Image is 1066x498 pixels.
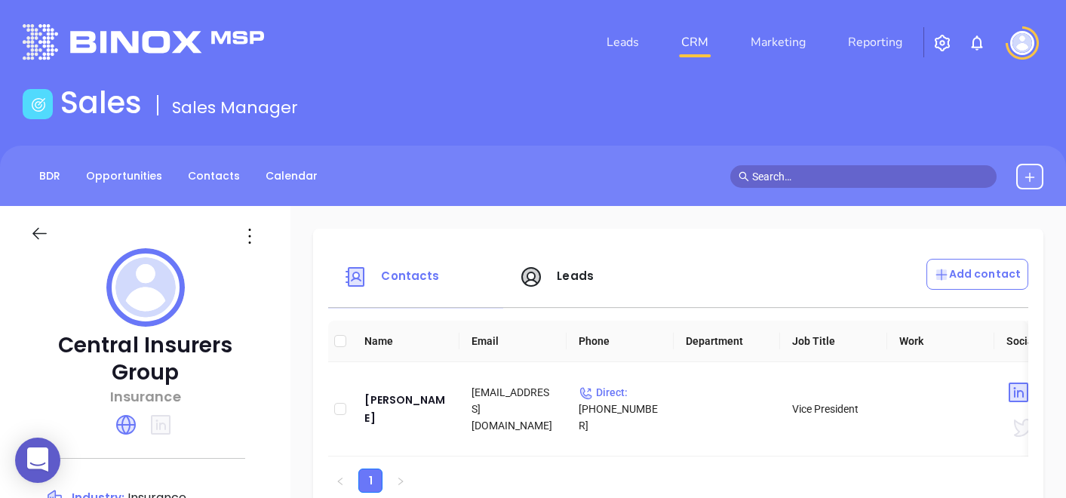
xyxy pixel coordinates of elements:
a: 1 [359,469,382,492]
img: profile logo [106,248,185,327]
span: search [739,171,749,182]
a: CRM [675,27,714,57]
th: Work [887,321,994,362]
span: Contacts [381,268,439,284]
li: Next Page [389,469,413,493]
span: right [396,477,405,486]
a: Calendar [257,164,327,189]
img: user [1010,31,1034,55]
span: Direct : [579,386,628,398]
span: Sales Manager [172,96,298,119]
th: Name [352,321,459,362]
input: Search… [752,168,988,185]
img: iconNotification [968,34,986,52]
a: Leads [601,27,645,57]
p: Add contact [934,266,1021,282]
a: Contacts [179,164,249,189]
p: [PHONE_NUMBER] [579,384,662,434]
li: Previous Page [328,469,352,493]
img: iconSetting [933,34,951,52]
button: left [328,469,352,493]
a: [PERSON_NAME] [364,391,447,427]
th: Job Title [780,321,887,362]
a: BDR [30,164,69,189]
th: Department [674,321,781,362]
a: Reporting [842,27,908,57]
td: Vice President [780,362,887,456]
span: Leads [557,268,594,284]
td: [EMAIL_ADDRESS][DOMAIN_NAME] [459,362,567,456]
li: 1 [358,469,382,493]
img: logo [23,24,264,60]
th: Email [459,321,567,362]
p: Insurance [30,386,260,407]
h1: Sales [60,85,142,121]
span: left [336,477,345,486]
th: Phone [567,321,674,362]
a: Opportunities [77,164,171,189]
button: right [389,469,413,493]
a: Marketing [745,27,812,57]
p: Central Insurers Group [30,332,260,386]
